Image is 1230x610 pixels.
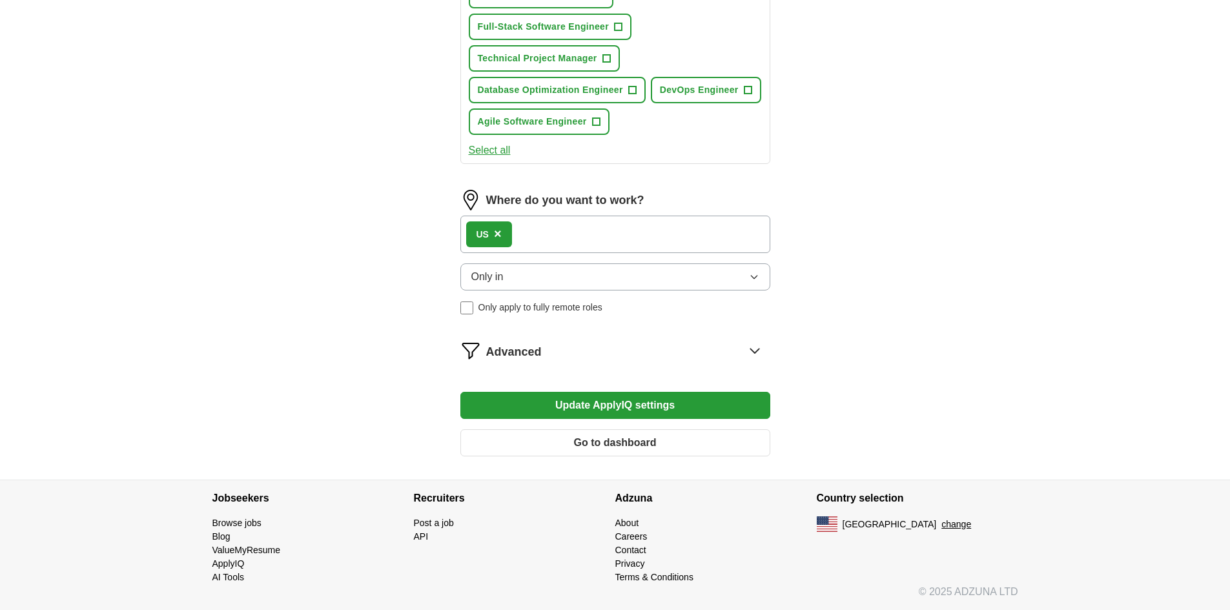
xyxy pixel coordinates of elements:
img: filter [460,340,481,361]
span: Full-Stack Software Engineer [478,20,610,34]
span: Technical Project Manager [478,52,597,65]
a: Terms & Conditions [615,572,693,582]
span: [GEOGRAPHIC_DATA] [843,518,937,531]
button: Technical Project Manager [469,45,620,72]
button: Update ApplyIQ settings [460,392,770,419]
button: Go to dashboard [460,429,770,456]
span: × [494,227,502,241]
div: US [477,228,489,241]
span: Only apply to fully remote roles [478,301,602,314]
button: DevOps Engineer [651,77,761,103]
button: Select all [469,143,511,158]
span: Database Optimization Engineer [478,83,623,97]
span: Only in [471,269,504,285]
button: Full-Stack Software Engineer [469,14,632,40]
div: © 2025 ADZUNA LTD [202,584,1029,610]
span: Agile Software Engineer [478,115,587,128]
span: Advanced [486,343,542,361]
h4: Country selection [817,480,1018,516]
input: Only apply to fully remote roles [460,301,473,314]
button: change [941,518,971,531]
a: Blog [212,531,231,542]
a: Browse jobs [212,518,261,528]
button: Agile Software Engineer [469,108,610,135]
button: × [494,225,502,244]
a: Post a job [414,518,454,528]
a: Contact [615,545,646,555]
a: ApplyIQ [212,558,245,569]
a: Careers [615,531,648,542]
span: DevOps Engineer [660,83,739,97]
a: Privacy [615,558,645,569]
a: About [615,518,639,528]
img: location.png [460,190,481,210]
a: ValueMyResume [212,545,281,555]
a: AI Tools [212,572,245,582]
button: Only in [460,263,770,290]
a: API [414,531,429,542]
button: Database Optimization Engineer [469,77,646,103]
label: Where do you want to work? [486,192,644,209]
img: US flag [817,516,837,532]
